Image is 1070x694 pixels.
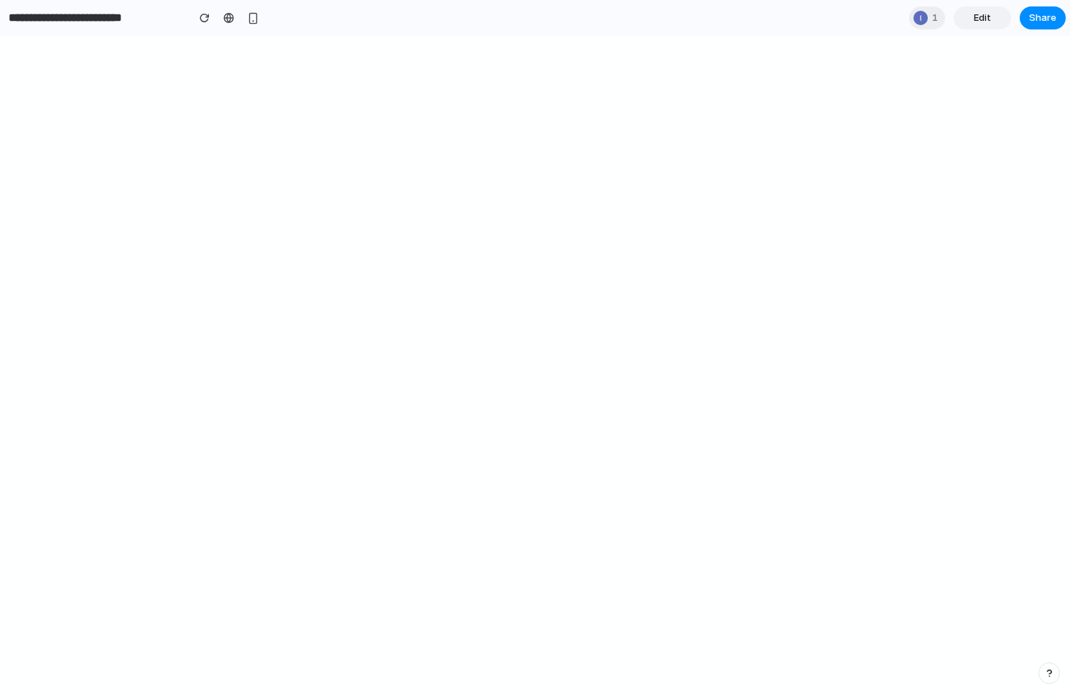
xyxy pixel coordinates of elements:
span: Share [1029,11,1056,25]
div: 1 [909,6,945,29]
span: 1 [932,11,942,25]
button: Share [1020,6,1066,29]
a: Edit [954,6,1011,29]
span: Edit [974,11,991,25]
